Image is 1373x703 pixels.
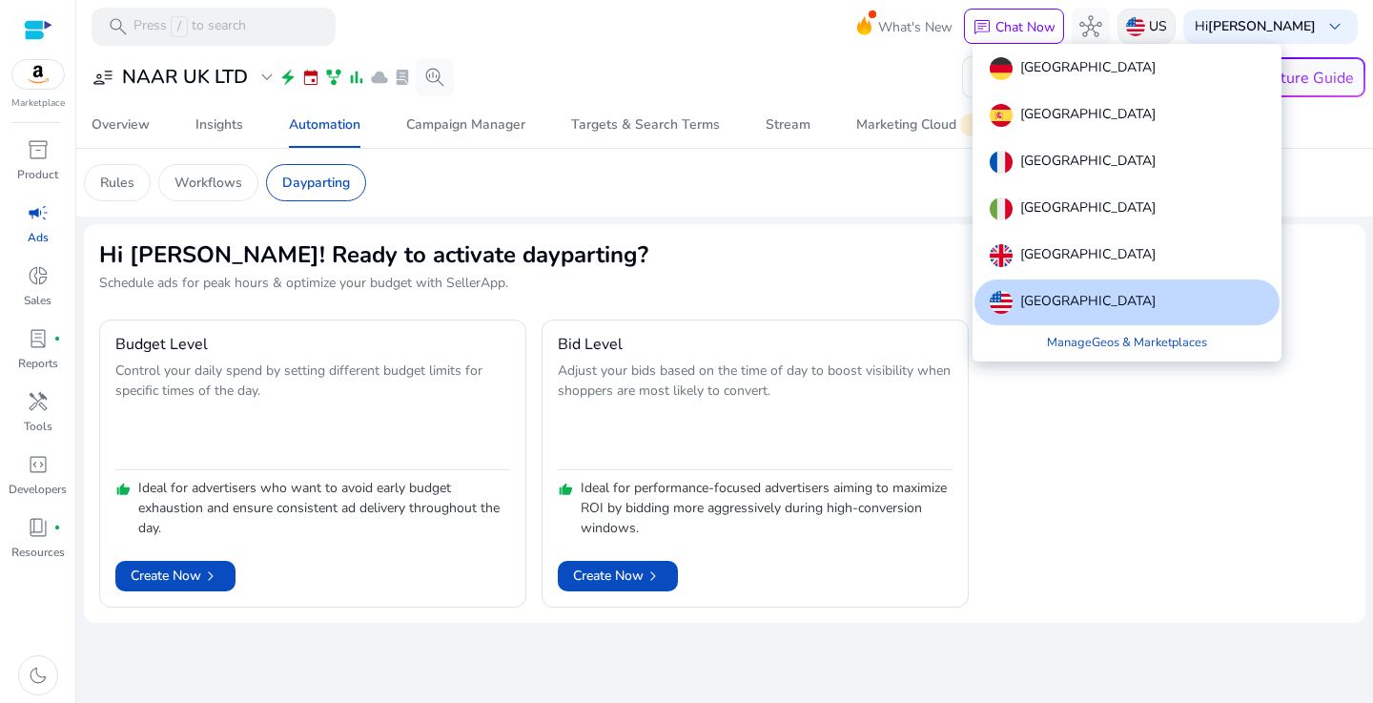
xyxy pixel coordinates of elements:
[171,16,188,37] span: /
[964,9,1064,45] button: chatChat Now
[278,68,297,87] span: electric_bolt
[122,66,248,89] h3: NAAR UK LTD
[1126,17,1145,36] img: us.svg
[138,478,510,538] p: Ideal for advertisers who want to avoid early budget exhaustion and ensure consistent ad delivery...
[995,18,1055,36] p: Chat Now
[107,15,130,38] span: search
[289,118,360,132] div: Automation
[1072,8,1110,46] button: hub
[990,244,1013,267] img: uk.svg
[558,482,573,497] span: thumb_up
[1079,15,1102,38] span: hub
[990,291,1013,314] img: us.svg
[423,66,446,89] span: search_insights
[53,335,61,342] span: fiber_manual_record
[990,197,1013,220] img: it.svg
[1208,57,1365,97] button: schoolFeature Guide
[99,239,1350,270] h2: Hi [PERSON_NAME]! Ready to activate dayparting?
[27,453,50,476] span: code_blocks
[878,10,953,44] span: What's New
[100,173,134,193] p: Rules
[1208,17,1316,35] b: [PERSON_NAME]
[347,68,366,87] span: bar_chart
[1323,15,1346,38] span: keyboard_arrow_down
[960,114,1006,136] span: Beta
[131,566,220,586] span: Create Now
[115,361,510,464] p: Control your daily spend by setting different budget limits for specific times of the day.
[24,418,52,435] p: Tools
[9,481,67,498] p: Developers
[53,524,61,531] span: fiber_manual_record
[99,274,1350,293] p: Schedule ads for peak hours & optimize your budget with SellerApp.
[990,57,1013,80] img: de.svg
[990,151,1013,174] img: fr.svg
[92,66,114,89] span: user_attributes
[27,516,50,539] span: book_4
[12,60,64,89] img: amazon.svg
[370,68,389,87] span: cloud
[1020,57,1156,80] p: [GEOGRAPHIC_DATA]
[133,16,246,37] p: Press to search
[393,68,412,87] span: lab_profile
[301,68,320,87] span: event
[571,118,720,132] div: Targets & Search Terms
[115,336,208,354] h4: Budget Level
[324,68,343,87] span: family_history
[990,104,1013,127] img: es.svg
[766,118,810,132] div: Stream
[406,118,525,132] div: Campaign Manager
[573,566,663,586] span: Create Now
[201,567,220,586] span: chevron_right
[27,327,50,350] span: lab_profile
[195,118,243,132] div: Insights
[1020,197,1156,220] p: [GEOGRAPHIC_DATA]
[92,118,150,132] div: Overview
[11,96,65,111] p: Marketplace
[416,58,454,96] button: search_insights
[27,664,50,687] span: dark_mode
[581,478,953,538] p: Ideal for performance-focused advertisers aiming to maximize ROI by bidding more aggressively dur...
[17,166,58,183] p: Product
[27,138,50,161] span: inventory_2
[115,482,131,497] span: thumb_up
[856,117,1010,133] div: Marketing Cloud
[282,173,350,193] p: Dayparting
[27,390,50,413] span: handyman
[18,355,58,372] p: Reports
[115,561,236,591] button: Create Nowchevron_right
[24,292,51,309] p: Sales
[558,336,623,354] h4: Bid Level
[1020,291,1156,314] p: [GEOGRAPHIC_DATA]
[1195,20,1316,33] p: Hi
[27,201,50,224] span: campaign
[644,567,663,586] span: chevron_right
[174,173,242,193] p: Workflows
[973,18,992,37] span: chat
[256,66,278,89] span: expand_more
[28,229,49,246] p: Ads
[27,264,50,287] span: donut_small
[1149,10,1167,43] p: US
[1032,325,1222,360] a: ManageGeos & Marketplaces
[1020,104,1156,127] p: [GEOGRAPHIC_DATA]
[558,561,678,591] button: Create Nowchevron_right
[1020,151,1156,174] p: [GEOGRAPHIC_DATA]
[11,544,65,561] p: Resources
[1020,244,1156,267] p: [GEOGRAPHIC_DATA]
[558,361,953,464] p: Adjust your bids based on the time of day to boost visibility when shoppers are most likely to co...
